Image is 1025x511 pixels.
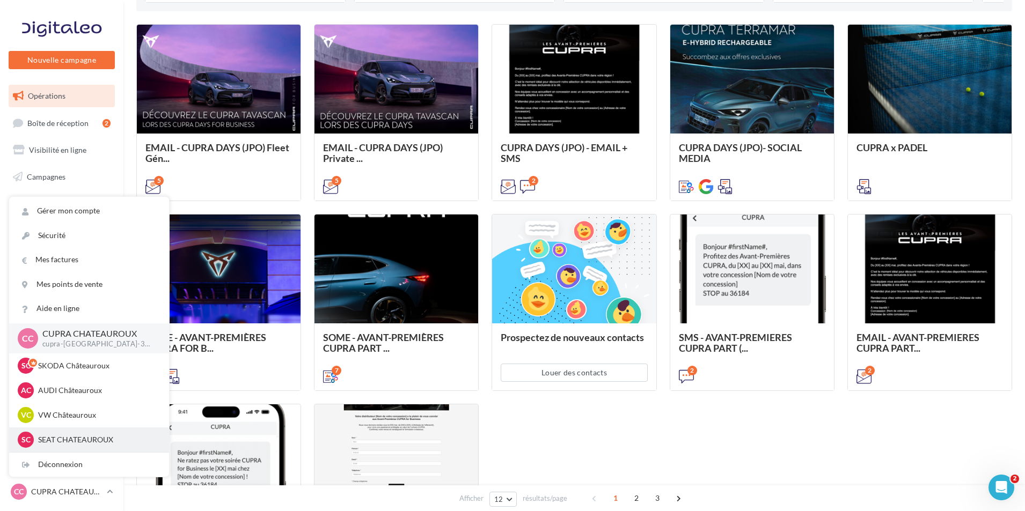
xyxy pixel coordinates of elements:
p: AUDI Châteauroux [38,385,156,396]
span: résultats/page [523,493,567,503]
button: Louer des contacts [501,364,647,382]
span: 1 [607,490,624,507]
span: Opérations [28,91,65,100]
button: 12 [489,492,517,507]
a: Médiathèque [6,219,117,241]
span: 2 [628,490,645,507]
iframe: Intercom live chat [989,475,1014,500]
span: CC [22,332,34,344]
span: 3 [649,490,666,507]
a: Contacts [6,192,117,215]
span: SC [21,360,31,371]
button: Nouvelle campagne [9,51,115,69]
div: 5 [154,176,164,186]
p: SKODA Châteauroux [38,360,156,371]
p: SEAT CHATEAUROUX [38,434,156,445]
span: 12 [494,495,503,503]
span: SOME - AVANT-PREMIÈRES CUPRA PART ... [323,331,444,354]
a: Aide en ligne [9,297,169,321]
a: Campagnes [6,166,117,188]
div: 7 [332,366,341,375]
p: CUPRA CHATEAUROUX [31,486,102,497]
span: AC [21,385,31,396]
span: EMAIL - AVANT-PREMIERES CUPRA PART... [856,331,979,354]
span: CUPRA x PADEL [856,142,927,153]
a: Opérations [6,85,117,107]
div: Déconnexion [9,453,169,477]
span: SOME - AVANT-PREMIÈRES CUPRA FOR B... [145,331,266,354]
span: CUPRA DAYS (JPO) - EMAIL + SMS [501,142,627,164]
span: 2 [1011,475,1019,483]
span: Afficher [459,493,484,503]
span: SC [21,434,31,445]
span: EMAIL - CUPRA DAYS (JPO) Private ... [323,142,443,164]
span: SMS - AVANT-PREMIERES CUPRA PART (... [679,331,792,354]
a: Campagnes DataOnDemand [6,308,117,339]
p: VW Châteauroux [38,410,156,420]
a: CC CUPRA CHATEAUROUX [9,482,115,502]
span: Prospectez de nouveaux contacts [501,331,644,343]
a: Calendrier [6,246,117,268]
span: EMAIL - CUPRA DAYS (JPO) Fleet Gén... [145,142,289,164]
div: 2 [529,176,538,186]
span: CC [14,486,24,497]
span: CUPRA DAYS (JPO)- SOCIAL MEDIA [679,142,802,164]
span: Campagnes [27,172,65,181]
div: 5 [332,176,341,186]
a: Gérer mon compte [9,199,169,223]
a: PLV et print personnalisable [6,272,117,304]
span: Boîte de réception [27,118,89,127]
span: VC [21,410,31,420]
a: Boîte de réception2 [6,112,117,135]
a: Sécurité [9,224,169,248]
span: Visibilité en ligne [29,145,86,154]
a: Mes points de vente [9,272,169,297]
p: CUPRA CHATEAUROUX [42,328,152,340]
a: Mes factures [9,248,169,272]
div: 2 [865,366,875,375]
p: cupra-[GEOGRAPHIC_DATA]-36007 [42,339,152,349]
a: Visibilité en ligne [6,139,117,161]
div: 2 [687,366,697,375]
div: 2 [102,119,111,128]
